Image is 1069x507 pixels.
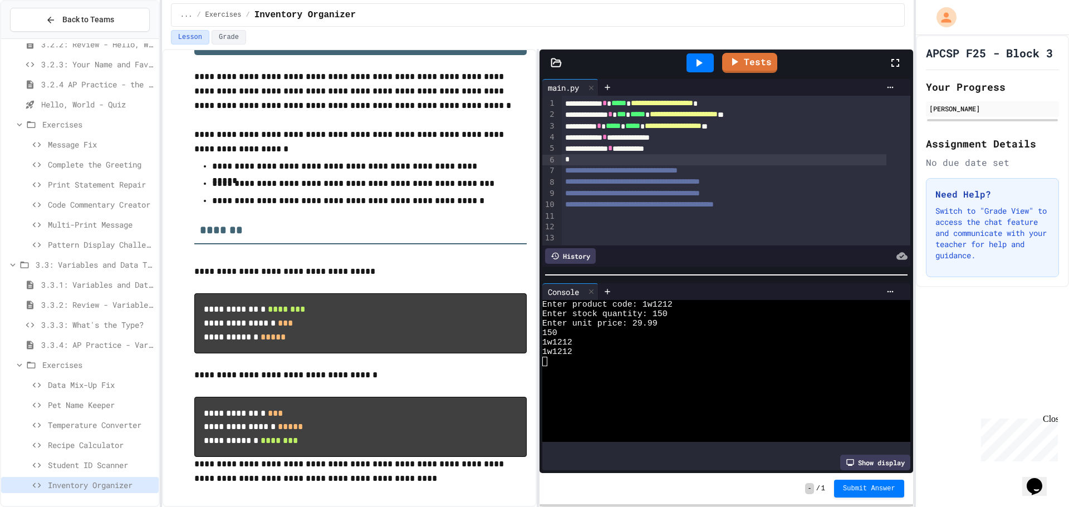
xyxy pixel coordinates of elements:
[542,143,556,154] div: 5
[36,259,154,270] span: 3.3: Variables and Data Types
[542,82,585,93] div: main.py
[10,8,150,32] button: Back to Teams
[542,132,556,143] div: 4
[4,4,77,71] div: Chat with us now!Close
[48,399,154,411] span: Pet Name Keeper
[42,119,154,130] span: Exercises
[48,419,154,431] span: Temperature Converter
[929,104,1056,114] div: [PERSON_NAME]
[205,11,242,19] span: Exercises
[246,11,249,19] span: /
[42,359,154,371] span: Exercises
[545,248,596,264] div: History
[542,300,673,309] span: Enter product code: 1w1212
[197,11,200,19] span: /
[542,211,556,222] div: 11
[935,205,1050,261] p: Switch to "Grade View" to access the chat feature and communicate with your teacher for help and ...
[254,8,356,22] span: Inventory Organizer
[171,30,209,45] button: Lesson
[816,484,820,493] span: /
[41,299,154,311] span: 3.3.2: Review - Variables and Data Types
[48,139,154,150] span: Message Fix
[542,221,556,233] div: 12
[542,328,557,338] span: 150
[41,78,154,90] span: 3.2.4 AP Practice - the DISPLAY Procedure
[48,179,154,190] span: Print Statement Repair
[48,459,154,471] span: Student ID Scanner
[542,319,658,328] span: Enter unit price: 29.99
[542,177,556,188] div: 8
[542,165,556,176] div: 7
[41,319,154,331] span: 3.3.3: What's the Type?
[48,379,154,391] span: Data Mix-Up Fix
[48,219,154,230] span: Multi-Print Message
[925,4,959,30] div: My Account
[48,439,154,451] span: Recipe Calculator
[180,11,193,19] span: ...
[805,483,813,494] span: -
[821,484,825,493] span: 1
[41,339,154,351] span: 3.3.4: AP Practice - Variables
[834,480,904,498] button: Submit Answer
[935,188,1050,201] h3: Need Help?
[926,156,1059,169] div: No due date set
[212,30,246,45] button: Grade
[48,239,154,250] span: Pattern Display Challenge
[542,309,668,319] span: Enter stock quantity: 150
[542,233,556,244] div: 13
[542,338,572,347] span: 1w1212
[542,283,599,300] div: Console
[542,121,556,132] div: 3
[41,38,154,50] span: 3.2.2: Review - Hello, World!
[48,199,154,210] span: Code Commentary Creator
[41,58,154,70] span: 3.2.3: Your Name and Favorite Movie
[542,199,556,210] div: 10
[48,159,154,170] span: Complete the Greeting
[1022,462,1058,496] iframe: chat widget
[542,79,599,96] div: main.py
[722,53,777,73] a: Tests
[542,286,585,298] div: Console
[62,14,114,26] span: Back to Teams
[926,136,1059,151] h2: Assignment Details
[840,455,910,470] div: Show display
[48,479,154,491] span: Inventory Organizer
[542,155,556,166] div: 6
[926,45,1053,61] h1: APCSP F25 - Block 3
[542,244,556,255] div: 14
[41,279,154,291] span: 3.3.1: Variables and Data Types
[977,414,1058,461] iframe: chat widget
[542,109,556,120] div: 2
[542,188,556,199] div: 9
[843,484,895,493] span: Submit Answer
[41,99,154,110] span: Hello, World - Quiz
[926,79,1059,95] h2: Your Progress
[542,347,572,357] span: 1w1212
[542,98,556,109] div: 1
